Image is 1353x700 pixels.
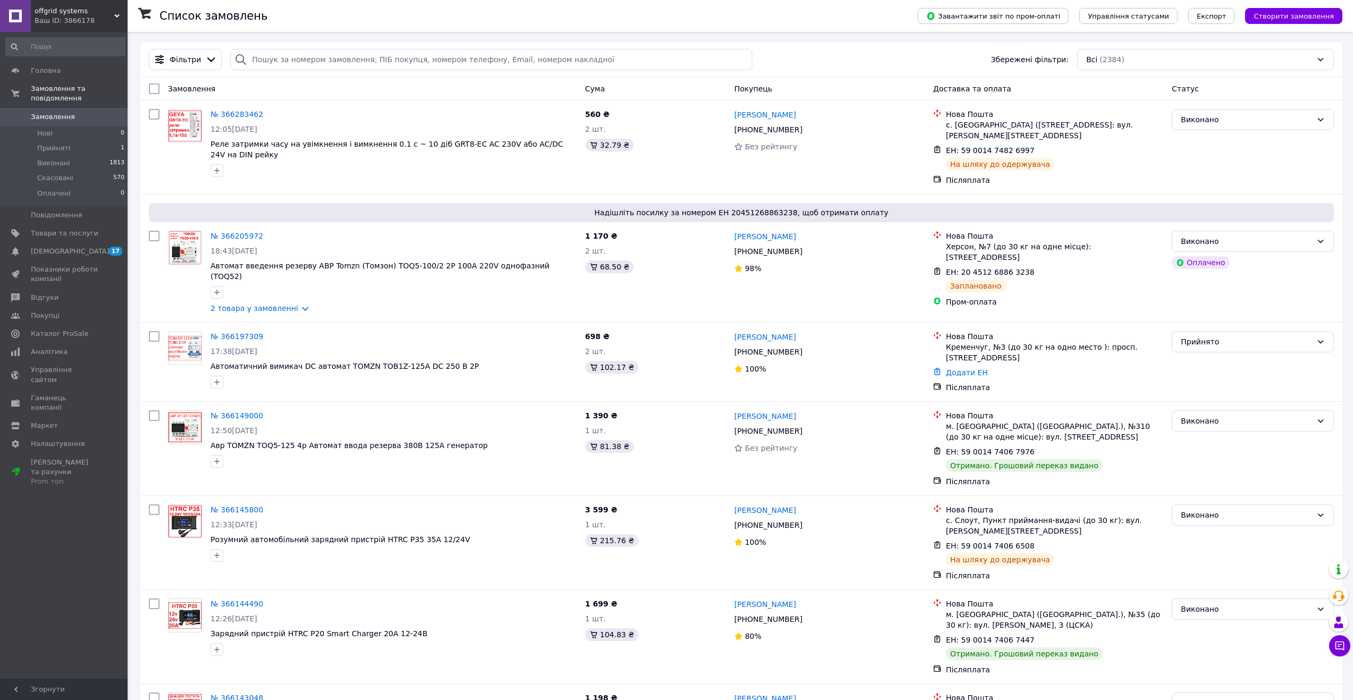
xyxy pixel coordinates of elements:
[1079,8,1178,24] button: Управління статусами
[31,311,60,321] span: Покупці
[585,347,606,356] span: 2 шт.
[1234,11,1342,20] a: Створити замовлення
[732,344,804,359] div: [PHONE_NUMBER]
[734,505,796,516] a: [PERSON_NAME]
[734,109,796,120] a: [PERSON_NAME]
[159,10,267,22] h1: Список замовлень
[37,129,53,138] span: Нові
[991,54,1069,65] span: Збережені фільтри:
[926,11,1060,21] span: Завантажити звіт по пром-оплаті
[946,553,1054,566] div: На шляху до одержувача
[31,265,98,284] span: Показники роботи компанії
[946,636,1035,644] span: ЕН: 59 0014 7406 7447
[946,598,1163,609] div: Нова Пошта
[585,125,606,133] span: 2 шт.
[1181,235,1312,247] div: Виконано
[170,54,201,65] span: Фільтри
[169,412,201,442] img: Фото товару
[585,534,638,547] div: 215.76 ₴
[946,231,1163,241] div: Нова Пошта
[31,293,58,302] span: Відгуки
[732,612,804,627] div: [PHONE_NUMBER]
[734,231,796,242] a: [PERSON_NAME]
[121,144,124,153] span: 1
[211,629,427,638] a: Зарядний пристрій HTRC P20 Smart Charger 20A 12-24В
[31,421,58,431] span: Маркет
[211,332,263,341] a: № 366197309
[211,411,263,420] a: № 366149000
[946,175,1163,185] div: Післяплата
[121,189,124,198] span: 0
[734,85,772,93] span: Покупець
[946,542,1035,550] span: ЕН: 59 0014 7406 6508
[1181,114,1312,125] div: Виконано
[109,247,122,256] span: 17
[1254,12,1334,20] span: Створити замовлення
[946,297,1163,307] div: Пром-оплата
[585,628,638,641] div: 104.83 ₴
[585,260,634,273] div: 68.50 ₴
[946,647,1103,660] div: Отримано. Грошовий переказ видано
[121,129,124,138] span: 0
[745,365,766,373] span: 100%
[169,231,201,264] img: Фото товару
[37,189,71,198] span: Оплачені
[946,120,1163,141] div: с. [GEOGRAPHIC_DATA] ([STREET_ADDRESS]: вул. [PERSON_NAME][STREET_ADDRESS]
[946,382,1163,393] div: Післяплата
[585,614,606,623] span: 1 шт.
[211,140,563,159] a: Реле затримки часу на увімкнення і вимкнення 0.1 с ~ 10 діб GRT8-EC AC 230V або AC/DC 24V на DIN ...
[31,229,98,238] span: Товари та послуги
[37,158,70,168] span: Виконані
[168,504,202,538] a: Фото товару
[35,16,128,26] div: Ваш ID: 3866178
[585,361,638,374] div: 102.17 ₴
[1181,336,1312,348] div: Прийнято
[946,448,1035,456] span: ЕН: 59 0014 7406 7976
[1181,415,1312,427] div: Виконано
[35,6,114,16] span: offgrid systems
[946,368,988,377] a: Додати ЕН
[168,109,202,143] a: Фото товару
[946,342,1163,363] div: Кременчуг, №3 (до 30 кг на одно место ): просп. [STREET_ADDRESS]
[169,602,201,629] img: Фото товару
[946,146,1035,155] span: ЕН: 59 0014 7482 6997
[211,110,263,119] a: № 366283462
[211,535,470,544] a: Розумний автомобільний зарядний пристрій HTRC P35 35A 12/24V
[211,505,263,514] a: № 366145800
[946,241,1163,263] div: Херсон, №7 (до 30 кг на одне місце): [STREET_ADDRESS]
[918,8,1069,24] button: Завантажити звіт по пром-оплаті
[168,598,202,632] a: Фото товару
[211,600,263,608] a: № 366144490
[31,329,88,339] span: Каталог ProSale
[745,632,761,640] span: 80%
[946,504,1163,515] div: Нова Пошта
[113,173,124,183] span: 570
[946,515,1163,536] div: с. Слоут, Пункт приймання-видачі (до 30 кг): вул. [PERSON_NAME][STREET_ADDRESS]
[31,365,98,384] span: Управління сайтом
[946,280,1006,292] div: Заплановано
[169,111,201,141] img: Фото товару
[169,505,201,538] img: Фото товару
[585,440,634,453] div: 81.38 ₴
[31,439,85,449] span: Налаштування
[585,332,610,341] span: 698 ₴
[732,518,804,533] div: [PHONE_NUMBER]
[1088,12,1169,20] span: Управління статусами
[946,158,1054,171] div: На шляху до одержувача
[946,268,1035,276] span: ЕН: 20 4512 6886 3238
[31,458,98,487] span: [PERSON_NAME] та рахунки
[230,49,752,70] input: Пошук за номером замовлення, ПІБ покупця, номером телефону, Email, номером накладної
[585,505,618,514] span: 3 599 ₴
[37,173,73,183] span: Скасовані
[211,362,479,370] a: Автоматичний вимикач DC автомат TOMZN TOB1Z-125A DC 250 В 2P
[1099,55,1124,64] span: (2384)
[585,600,618,608] span: 1 699 ₴
[211,247,257,255] span: 18:43[DATE]
[31,477,98,486] div: Prom топ
[734,599,796,610] a: [PERSON_NAME]
[1329,635,1350,656] button: Чат з покупцем
[933,85,1011,93] span: Доставка та оплата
